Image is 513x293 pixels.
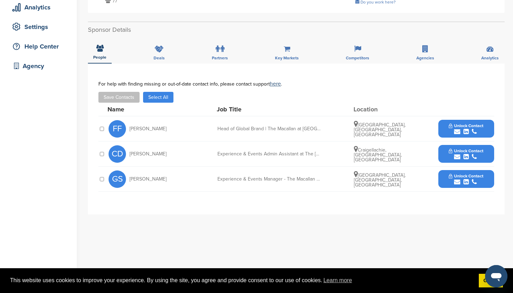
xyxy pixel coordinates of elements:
span: Unlock Contact [449,174,483,178]
span: GS [109,170,126,188]
span: Partners [212,56,228,60]
a: Agency [7,58,70,74]
div: Location [354,106,406,112]
div: Agency [10,60,70,72]
span: [PERSON_NAME] [129,152,166,156]
button: Unlock Contact [440,144,492,164]
button: Save Contacts [98,92,140,103]
span: Agencies [416,56,434,60]
span: People [93,55,106,59]
div: Analytics [10,1,70,14]
span: Deals [154,56,165,60]
span: FF [109,120,126,138]
span: [PERSON_NAME] [129,126,166,131]
iframe: Button to launch messaging window [485,265,507,287]
span: [GEOGRAPHIC_DATA], [GEOGRAPHIC_DATA], [GEOGRAPHIC_DATA] [354,172,406,188]
a: Help Center [7,38,70,54]
span: Analytics [481,56,499,60]
span: Key Markets [275,56,299,60]
button: Unlock Contact [440,169,492,190]
div: Head of Global Brand | The Macallan at [GEOGRAPHIC_DATA] [217,126,322,131]
button: Select All [143,92,173,103]
div: Settings [10,21,70,33]
a: dismiss cookie message [479,274,503,288]
h2: Sponsor Details [88,25,505,35]
span: Unlock Contact [449,123,483,128]
div: Experience & Events Admin Assistant at The [GEOGRAPHIC_DATA] [217,152,322,156]
span: Competitors [346,56,369,60]
span: Unlock Contact [449,148,483,153]
span: CD [109,145,126,163]
span: Craigellachie, [GEOGRAPHIC_DATA], [GEOGRAPHIC_DATA] [354,147,402,163]
a: learn more about cookies [322,275,353,286]
div: Job Title [217,106,321,112]
span: This website uses cookies to improve your experience. By using the site, you agree and provide co... [10,275,473,286]
div: Name [107,106,184,112]
span: [PERSON_NAME] [129,177,166,182]
button: Unlock Contact [440,118,492,139]
div: Help Center [10,40,70,53]
div: Experience & Events Manager - The Macallan Estate [217,177,322,182]
a: here [270,80,281,87]
div: For help with finding missing or out-of-date contact info, please contact support . [98,81,494,87]
span: [GEOGRAPHIC_DATA], [GEOGRAPHIC_DATA], [GEOGRAPHIC_DATA] [354,122,406,138]
a: Settings [7,19,70,35]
